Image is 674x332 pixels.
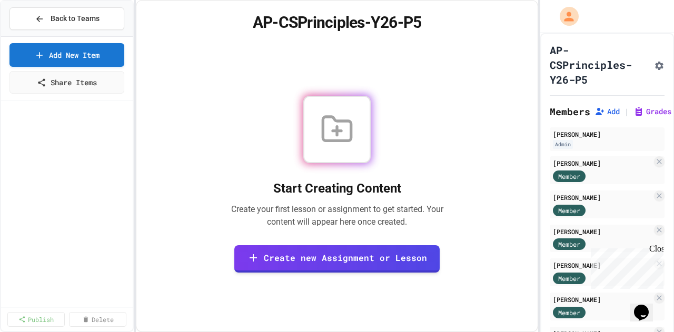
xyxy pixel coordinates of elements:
span: Member [558,172,580,181]
div: [PERSON_NAME] [553,295,652,304]
span: Member [558,206,580,215]
button: Assignment Settings [654,58,665,71]
span: Member [558,239,580,249]
span: Member [558,274,580,283]
div: [PERSON_NAME] [553,227,652,236]
div: Admin [553,140,573,149]
div: My Account [549,4,581,28]
h1: AP-CSPrinciples-Y26-P5 [149,13,524,32]
a: Delete [69,312,126,327]
span: | [624,105,629,118]
div: [PERSON_NAME] [553,260,652,270]
h2: Start Creating Content [219,180,455,197]
a: Publish [7,312,65,327]
iframe: chat widget [587,244,663,289]
a: Create new Assignment or Lesson [234,245,440,273]
a: Share Items [9,71,124,94]
a: Add New Item [9,43,124,67]
div: [PERSON_NAME] [553,158,652,168]
button: Back to Teams [9,7,124,30]
iframe: chat widget [630,290,663,321]
span: Back to Teams [51,13,100,24]
h1: AP-CSPrinciples-Y26-P5 [550,43,650,87]
span: Member [558,308,580,317]
button: Add [594,106,620,117]
h2: Members [550,104,590,119]
p: Create your first lesson or assignment to get started. Your content will appear here once created. [219,203,455,228]
div: Chat with us now!Close [4,4,73,67]
div: [PERSON_NAME] [553,193,652,202]
div: [PERSON_NAME] [553,129,661,139]
button: Grades [633,106,671,117]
